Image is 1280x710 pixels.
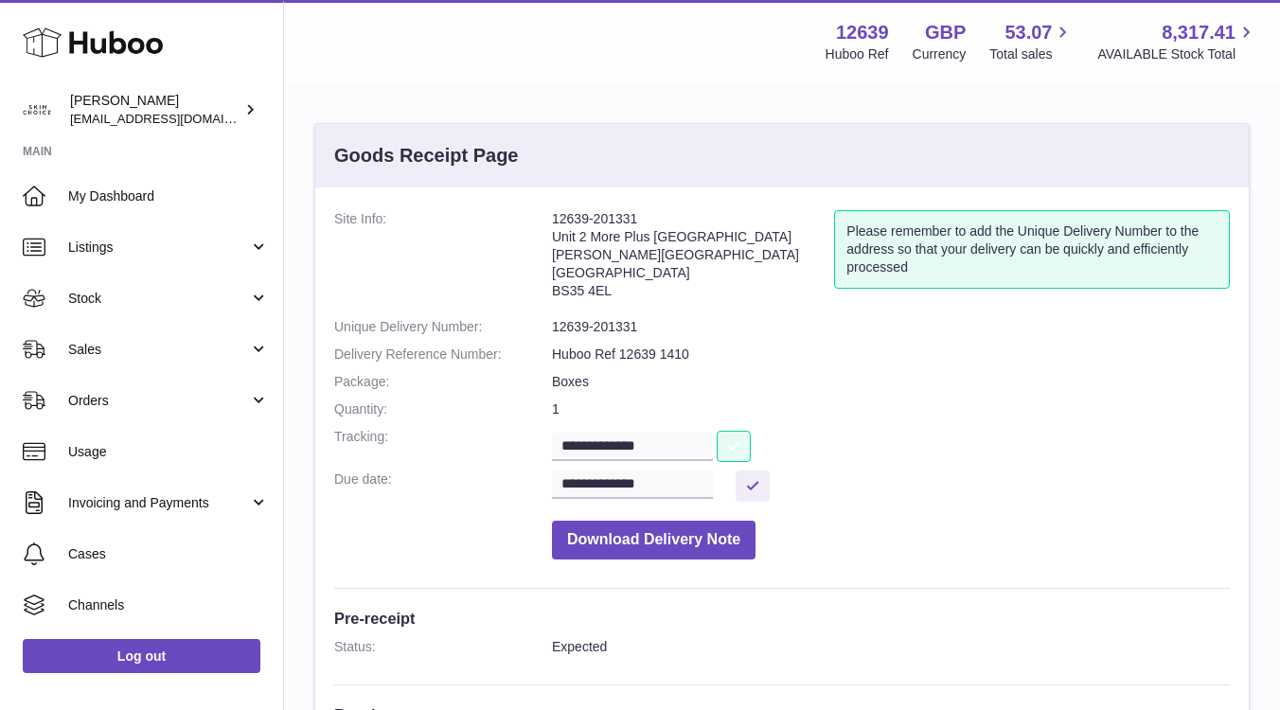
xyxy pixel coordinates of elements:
div: Huboo Ref [826,45,889,63]
dt: Quantity: [334,400,552,418]
span: Cases [68,545,269,563]
img: admin@skinchoice.com [23,96,51,124]
div: Currency [913,45,967,63]
h3: Pre-receipt [334,608,1230,629]
strong: 12639 [836,20,889,45]
span: 8,317.41 [1162,20,1236,45]
a: Log out [23,639,260,673]
span: Total sales [989,45,1074,63]
span: Invoicing and Payments [68,494,249,512]
dd: Expected [552,638,1230,656]
span: AVAILABLE Stock Total [1097,45,1257,63]
dt: Package: [334,373,552,391]
dd: Huboo Ref 12639 1410 [552,346,1230,364]
div: [PERSON_NAME] [70,92,240,128]
span: Stock [68,290,249,308]
span: Orders [68,392,249,410]
span: My Dashboard [68,187,269,205]
dt: Due date: [334,470,552,502]
span: 53.07 [1004,20,1052,45]
dd: 1 [552,400,1230,418]
strong: GBP [925,20,966,45]
dd: Boxes [552,373,1230,391]
button: Download Delivery Note [552,521,756,559]
dt: Site Info: [334,210,552,309]
span: Usage [68,443,269,461]
dt: Status: [334,638,552,656]
span: Channels [68,596,269,614]
dt: Tracking: [334,428,552,461]
a: 53.07 Total sales [989,20,1074,63]
div: Please remember to add the Unique Delivery Number to the address so that your delivery can be qui... [834,210,1230,289]
span: Sales [68,341,249,359]
span: Listings [68,239,249,257]
dt: Delivery Reference Number: [334,346,552,364]
a: 8,317.41 AVAILABLE Stock Total [1097,20,1257,63]
dd: 12639-201331 [552,318,1230,336]
h3: Goods Receipt Page [334,143,519,169]
span: [EMAIL_ADDRESS][DOMAIN_NAME] [70,111,278,126]
dt: Unique Delivery Number: [334,318,552,336]
address: 12639-201331 Unit 2 More Plus [GEOGRAPHIC_DATA] [PERSON_NAME][GEOGRAPHIC_DATA] [GEOGRAPHIC_DATA] ... [552,210,834,309]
